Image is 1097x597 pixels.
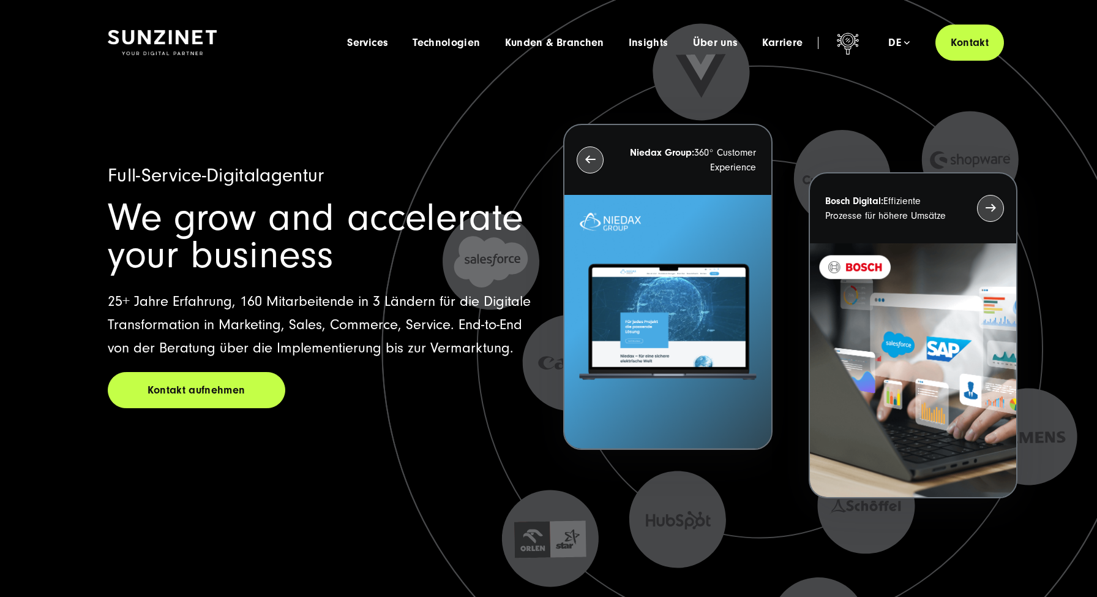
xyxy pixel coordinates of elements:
a: Insights [629,37,668,49]
strong: Bosch Digital: [825,196,883,207]
a: Kontakt [935,25,1004,61]
span: Full-Service-Digitalagentur [108,164,324,186]
a: Karriere [762,37,803,49]
div: de [888,37,910,49]
a: Kunden & Branchen [505,37,604,49]
img: BOSCH - Kundeprojekt - Digital Transformation Agentur SUNZINET [810,243,1016,498]
strong: Niedax Group: [630,147,694,158]
p: 360° Customer Experience [626,145,755,175]
span: We grow and accelerate your business [108,196,523,277]
p: 25+ Jahre Erfahrung, 160 Mitarbeitende in 3 Ländern für die Digitale Transformation in Marketing,... [108,290,534,360]
a: Kontakt aufnehmen [108,372,285,408]
a: Technologien [413,37,480,49]
img: Letztes Projekt von Niedax. Ein Laptop auf dem die Niedax Website geöffnet ist, auf blauem Hinter... [564,195,771,449]
p: Effiziente Prozesse für höhere Umsätze [825,194,955,223]
button: Niedax Group:360° Customer Experience Letztes Projekt von Niedax. Ein Laptop auf dem die Niedax W... [563,124,772,451]
img: SUNZINET Full Service Digital Agentur [108,30,217,56]
a: Services [347,37,388,49]
a: Über uns [693,37,738,49]
button: Bosch Digital:Effiziente Prozesse für höhere Umsätze BOSCH - Kundeprojekt - Digital Transformatio... [809,172,1017,499]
